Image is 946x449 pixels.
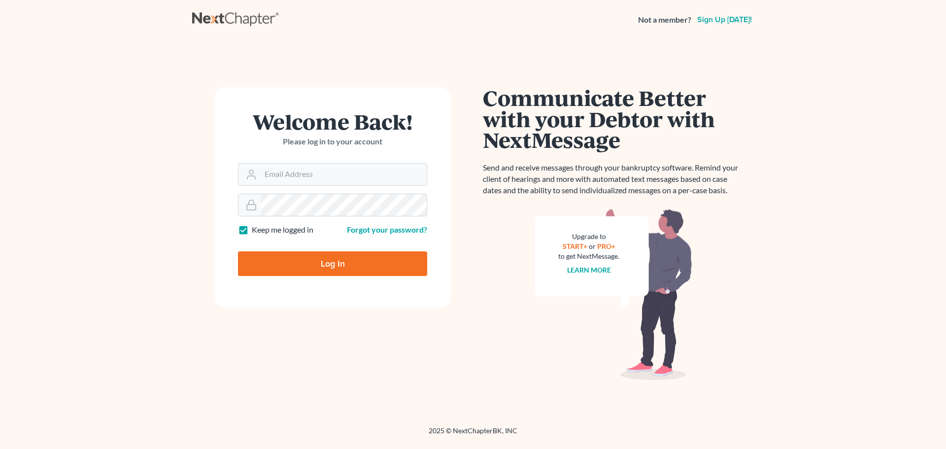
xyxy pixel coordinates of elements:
[558,232,619,242] div: Upgrade to
[483,87,744,150] h1: Communicate Better with your Debtor with NextMessage
[347,225,427,234] a: Forgot your password?
[252,224,313,236] label: Keep me logged in
[261,164,427,185] input: Email Address
[238,136,427,147] p: Please log in to your account
[558,251,619,261] div: to get NextMessage.
[563,242,587,250] a: START+
[483,162,744,196] p: Send and receive messages through your bankruptcy software. Remind your client of hearings and mo...
[535,208,692,380] img: nextmessage_bg-59042aed3d76b12b5cd301f8e5b87938c9018125f34e5fa2b7a6b67550977c72.svg
[638,14,691,26] strong: Not a member?
[192,426,754,444] div: 2025 © NextChapterBK, INC
[589,242,596,250] span: or
[238,251,427,276] input: Log In
[695,16,754,24] a: Sign up [DATE]!
[567,266,611,274] a: Learn more
[597,242,615,250] a: PRO+
[238,111,427,132] h1: Welcome Back!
